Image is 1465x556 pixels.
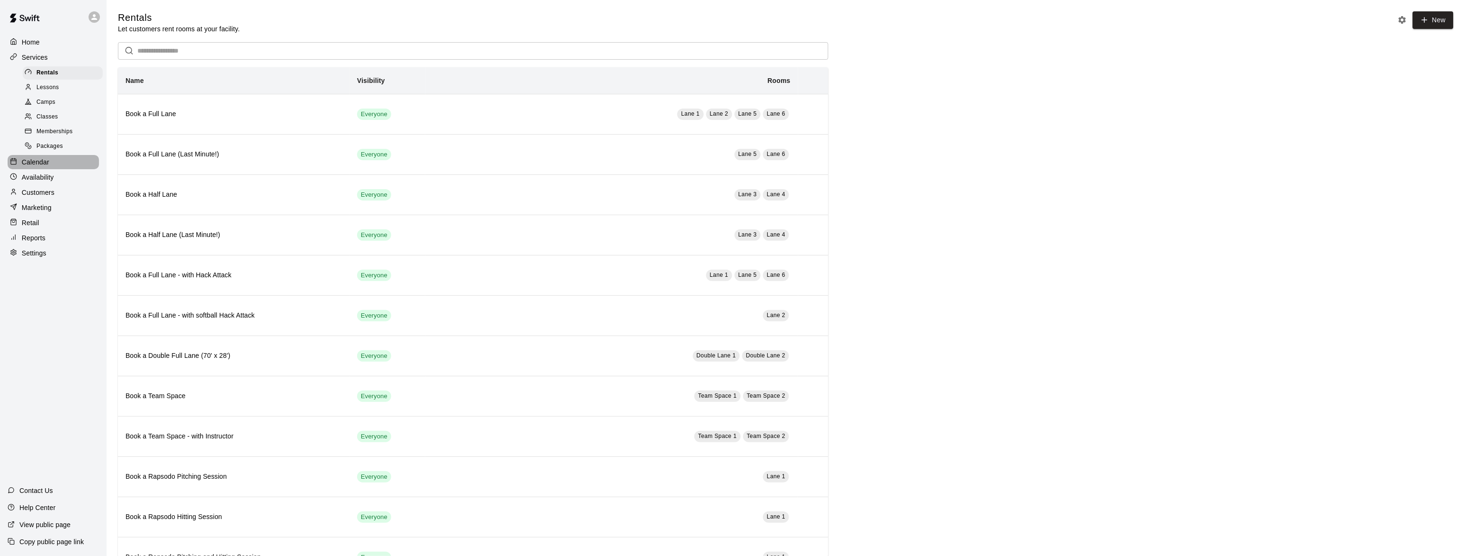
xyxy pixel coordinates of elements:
[22,233,45,243] p: Reports
[22,173,54,182] p: Availability
[8,246,99,260] a: Settings
[357,471,391,483] div: This service is visible to all of your customers
[36,83,59,92] span: Lessons
[8,185,99,200] a: Customers
[22,53,48,62] p: Services
[23,80,107,95] a: Lessons
[767,513,785,520] span: Lane 1
[357,473,391,482] span: Everyone
[126,391,342,401] h6: Book a Team Space
[23,66,103,80] div: Rentals
[357,310,391,321] div: This service is visible to all of your customers
[23,96,103,109] div: Camps
[767,272,785,278] span: Lane 6
[357,352,391,361] span: Everyone
[357,150,391,159] span: Everyone
[357,432,391,441] span: Everyone
[23,125,103,138] div: Memberships
[738,272,757,278] span: Lane 5
[747,392,786,399] span: Team Space 2
[19,486,53,495] p: Contact Us
[767,110,785,117] span: Lane 6
[746,352,785,359] span: Double Lane 2
[19,537,84,547] p: Copy public page link
[23,110,107,125] a: Classes
[19,503,55,512] p: Help Center
[36,68,58,78] span: Rentals
[126,512,342,522] h6: Book a Rapsodo Hitting Session
[357,513,391,522] span: Everyone
[767,151,785,157] span: Lane 6
[698,392,737,399] span: Team Space 1
[1413,11,1454,29] a: New
[36,142,63,151] span: Packages
[126,109,342,119] h6: Book a Full Lane
[22,203,52,212] p: Marketing
[738,191,757,198] span: Lane 3
[8,35,99,49] a: Home
[738,110,757,117] span: Lane 5
[357,431,391,442] div: This service is visible to all of your customers
[22,188,54,197] p: Customers
[126,310,342,321] h6: Book a Full Lane - with softball Hack Attack
[22,37,40,47] p: Home
[126,431,342,442] h6: Book a Team Space - with Instructor
[767,473,785,480] span: Lane 1
[697,352,736,359] span: Double Lane 1
[8,201,99,215] a: Marketing
[23,110,103,124] div: Classes
[36,98,55,107] span: Camps
[22,248,46,258] p: Settings
[357,511,391,523] div: This service is visible to all of your customers
[357,350,391,362] div: This service is visible to all of your customers
[36,127,72,137] span: Memberships
[23,125,107,139] a: Memberships
[22,218,39,228] p: Retail
[126,270,342,281] h6: Book a Full Lane - with Hack Attack
[357,231,391,240] span: Everyone
[118,24,240,34] p: Let customers rent rooms at your facility.
[126,190,342,200] h6: Book a Half Lane
[357,110,391,119] span: Everyone
[698,433,737,439] span: Team Space 1
[357,149,391,160] div: This service is visible to all of your customers
[126,351,342,361] h6: Book a Double Full Lane (70' x 28')
[767,231,785,238] span: Lane 4
[767,312,785,319] span: Lane 2
[23,139,107,154] a: Packages
[357,391,391,402] div: This service is visible to all of your customers
[23,95,107,110] a: Camps
[19,520,71,529] p: View public page
[357,229,391,241] div: This service is visible to all of your customers
[22,157,49,167] p: Calendar
[126,472,342,482] h6: Book a Rapsodo Pitching Session
[126,77,144,84] b: Name
[357,311,391,320] span: Everyone
[8,216,99,230] a: Retail
[126,230,342,240] h6: Book a Half Lane (Last Minute!)
[747,433,786,439] span: Team Space 2
[767,191,785,198] span: Lane 4
[357,271,391,280] span: Everyone
[8,170,99,184] a: Availability
[738,151,757,157] span: Lane 5
[8,231,99,245] a: Reports
[710,110,728,117] span: Lane 2
[357,109,391,120] div: This service is visible to all of your customers
[681,110,700,117] span: Lane 1
[357,392,391,401] span: Everyone
[768,77,791,84] b: Rooms
[8,50,99,64] a: Services
[8,155,99,169] a: Calendar
[710,272,728,278] span: Lane 1
[126,149,342,160] h6: Book a Full Lane (Last Minute!)
[23,140,103,153] div: Packages
[118,11,240,24] h5: Rentals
